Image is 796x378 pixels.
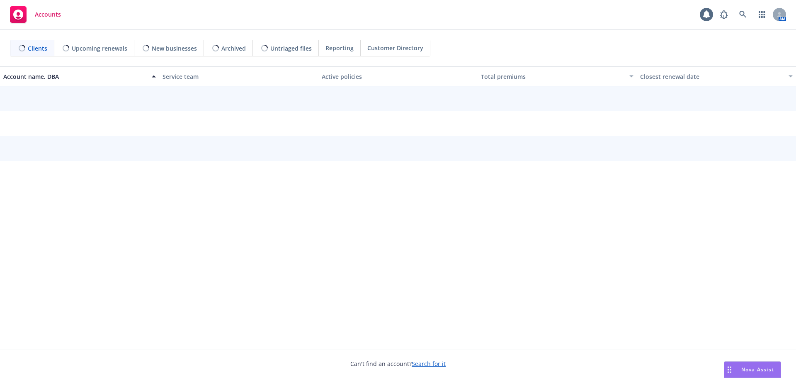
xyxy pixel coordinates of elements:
div: Active policies [322,72,474,81]
span: Can't find an account? [350,359,446,368]
a: Accounts [7,3,64,26]
span: Reporting [325,44,354,52]
a: Report a Bug [716,6,732,23]
span: Archived [221,44,246,53]
button: Nova Assist [724,361,781,378]
span: Nova Assist [741,366,774,373]
span: New businesses [152,44,197,53]
a: Switch app [754,6,770,23]
span: Customer Directory [367,44,423,52]
button: Active policies [318,66,478,86]
div: Account name, DBA [3,72,147,81]
div: Total premiums [481,72,624,81]
span: Accounts [35,11,61,18]
span: Upcoming renewals [72,44,127,53]
div: Service team [163,72,315,81]
div: Drag to move [724,362,735,378]
a: Search for it [412,360,446,368]
a: Search [735,6,751,23]
button: Service team [159,66,318,86]
button: Total premiums [478,66,637,86]
button: Closest renewal date [637,66,796,86]
span: Clients [28,44,47,53]
div: Closest renewal date [640,72,784,81]
span: Untriaged files [270,44,312,53]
